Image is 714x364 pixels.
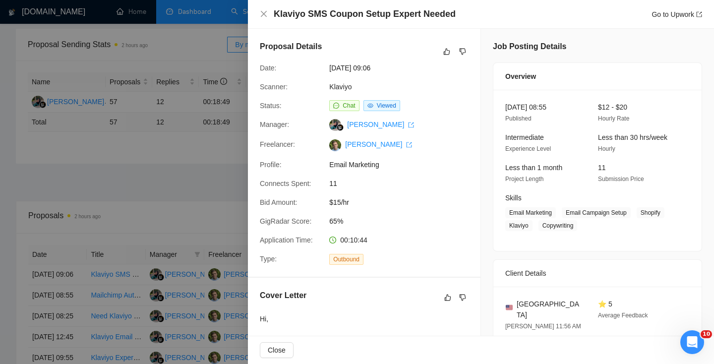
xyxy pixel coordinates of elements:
span: dislike [459,48,466,56]
span: Outbound [329,254,363,265]
span: like [443,48,450,56]
span: ⭐ 5 [598,300,612,308]
span: Less than 1 month [505,164,562,172]
span: 10 [701,330,712,338]
span: Freelancer: [260,140,295,148]
span: Email Marketing [505,207,556,218]
span: Hourly Rate [598,115,629,122]
button: Close [260,342,294,358]
span: 00:10:44 [340,236,367,244]
span: close [260,10,268,18]
span: GigRadar Score: [260,217,311,225]
button: dislike [457,46,469,58]
span: Email Marketing [329,159,478,170]
span: $15/hr [329,197,478,208]
span: 11 [598,164,606,172]
span: Chat [343,102,355,109]
span: Submission Price [598,176,644,182]
span: Intermediate [505,133,544,141]
span: Klaviyo [505,220,533,231]
span: export [406,142,412,148]
span: Less than 30 hrs/week [598,133,667,141]
span: Project Length [505,176,543,182]
span: Scanner: [260,83,288,91]
img: c1Gu2mD9luRLgfYUrSoie2T9wSsMoZSLoeqTP96S1HuLMtq1DTnKh0gNMQjVofKBqI [329,139,341,151]
span: like [444,294,451,302]
a: [PERSON_NAME] export [347,121,414,128]
span: Shopify [637,207,664,218]
a: Go to Upworkexport [652,10,702,18]
span: Connects Spent: [260,180,311,187]
span: export [696,11,702,17]
span: clock-circle [329,237,336,243]
span: $12 - $20 [598,103,627,111]
iframe: Intercom live chat [680,330,704,354]
span: Viewed [377,102,396,109]
img: gigradar-bm.png [337,124,344,131]
span: [GEOGRAPHIC_DATA] [517,299,582,320]
h5: Cover Letter [260,290,306,302]
span: Email Campaign Setup [562,207,631,218]
span: Date: [260,64,276,72]
h4: Klaviyo SMS Coupon Setup Expert Needed [274,8,456,20]
button: like [441,46,453,58]
span: Manager: [260,121,289,128]
span: Skills [505,194,522,202]
span: Average Feedback [598,312,648,319]
span: Overview [505,71,536,82]
button: like [442,292,454,303]
h5: Job Posting Details [493,41,566,53]
div: Client Details [505,260,690,287]
span: Published [505,115,532,122]
span: eye [367,103,373,109]
span: Type: [260,255,277,263]
a: Klaviyo [329,83,352,91]
span: Application Time: [260,236,313,244]
span: export [408,122,414,128]
span: 11 [329,178,478,189]
span: [PERSON_NAME] 11:56 AM [505,323,581,330]
span: message [333,103,339,109]
span: Hourly [598,145,615,152]
img: 🇺🇸 [506,304,513,311]
span: [DATE] 08:55 [505,103,546,111]
span: Close [268,345,286,356]
span: Copywriting [538,220,578,231]
a: [PERSON_NAME] export [345,140,412,148]
span: dislike [459,294,466,302]
span: Profile: [260,161,282,169]
button: dislike [457,292,469,303]
button: Close [260,10,268,18]
h5: Proposal Details [260,41,322,53]
span: 65% [329,216,478,227]
span: [DATE] 09:06 [329,62,478,73]
span: Experience Level [505,145,551,152]
span: Bid Amount: [260,198,297,206]
span: Status: [260,102,282,110]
